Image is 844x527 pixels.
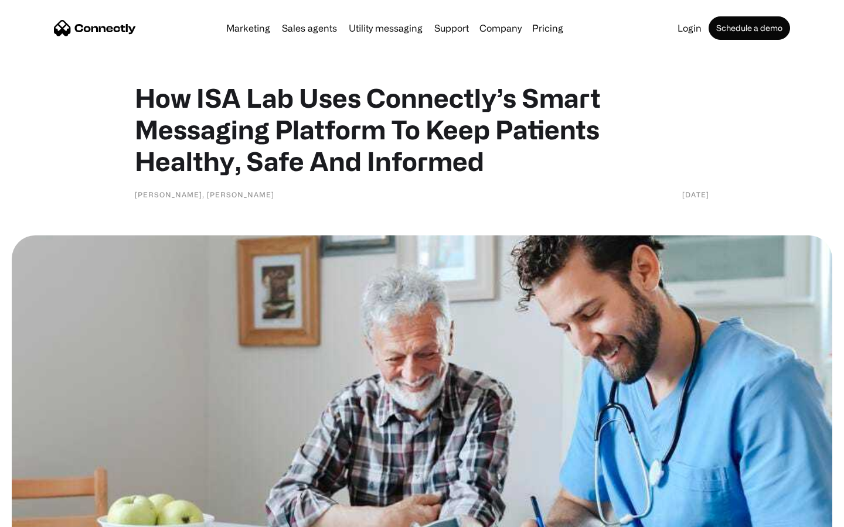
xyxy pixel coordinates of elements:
[222,23,275,33] a: Marketing
[673,23,706,33] a: Login
[12,507,70,523] aside: Language selected: English
[682,189,709,200] div: [DATE]
[430,23,474,33] a: Support
[344,23,427,33] a: Utility messaging
[277,23,342,33] a: Sales agents
[527,23,568,33] a: Pricing
[135,82,709,177] h1: How ISA Lab Uses Connectly’s Smart Messaging Platform To Keep Patients Healthy, Safe And Informed
[479,20,522,36] div: Company
[135,189,274,200] div: [PERSON_NAME], [PERSON_NAME]
[23,507,70,523] ul: Language list
[709,16,790,40] a: Schedule a demo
